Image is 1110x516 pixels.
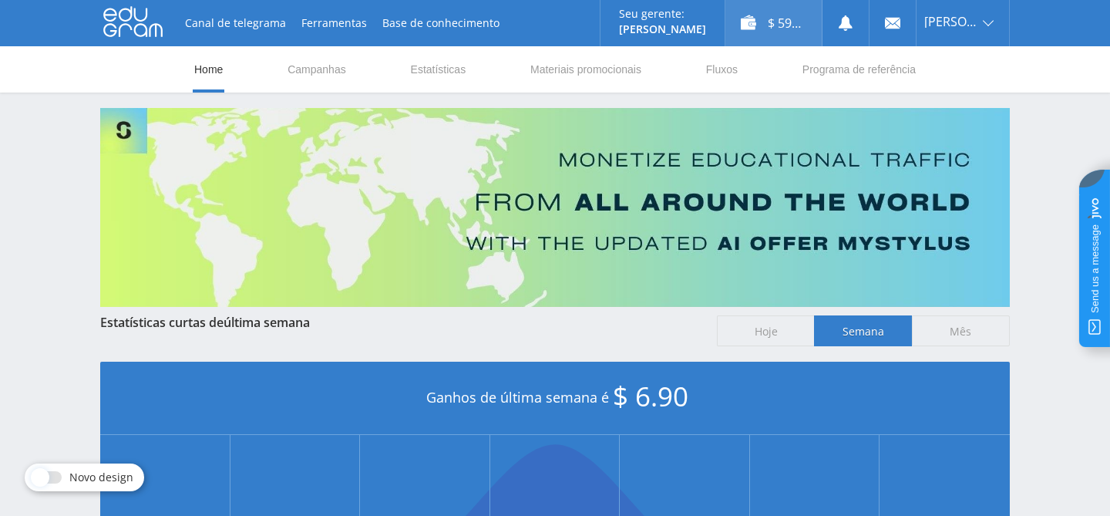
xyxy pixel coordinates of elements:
p: Seu gerente: [619,8,706,20]
span: Hoje [717,315,815,346]
span: Semana [814,315,912,346]
img: Banner [100,108,1010,307]
div: Ganhos de última semana é [100,362,1010,435]
a: Home [193,46,224,93]
a: Fluxos [705,46,739,93]
span: $ 6.90 [613,378,688,414]
span: Mês [912,315,1010,346]
div: Estatísticas curtas de [100,315,701,329]
span: Novo design [69,471,133,484]
a: Materiais promocionais [529,46,643,93]
p: [PERSON_NAME] [619,23,706,35]
a: Estatísticas [409,46,468,93]
a: Campanhas [286,46,348,93]
a: Programa de referência [801,46,917,93]
span: última semana [224,314,310,331]
span: [PERSON_NAME].moretti86 [924,15,978,28]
